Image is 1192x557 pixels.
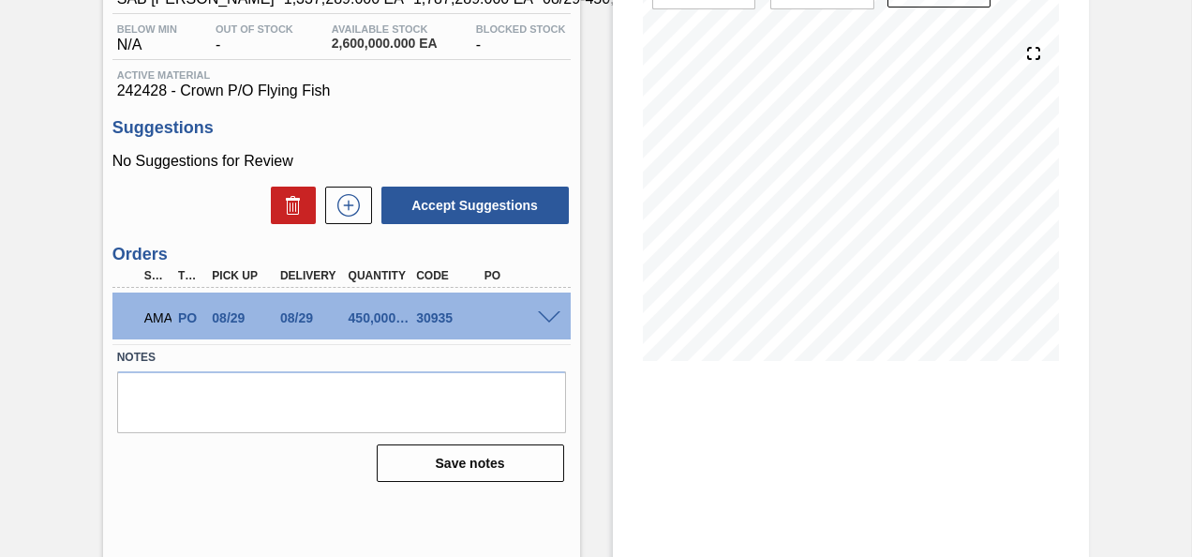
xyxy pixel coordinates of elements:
button: Accept Suggestions [381,187,569,224]
div: Type [173,269,205,282]
span: Below Min [117,23,177,35]
div: New suggestion [316,187,372,224]
p: AMA [144,310,167,325]
div: Pick up [207,269,280,282]
div: 30935 [411,310,484,325]
span: Active Material [117,69,566,81]
div: Step [140,269,171,282]
div: PO [480,269,553,282]
div: Accept Suggestions [372,185,571,226]
p: No Suggestions for Review [112,153,571,170]
div: N/A [112,23,182,53]
div: - [471,23,571,53]
button: Save notes [377,444,564,482]
div: Code [411,269,484,282]
div: - [211,23,298,53]
span: 2,600,000.000 EA [332,37,438,51]
span: Available Stock [332,23,438,35]
div: Delivery [276,269,349,282]
span: Out Of Stock [216,23,293,35]
div: 450,000.000 [344,310,417,325]
span: Blocked Stock [476,23,566,35]
div: Purchase order [173,310,205,325]
div: Quantity [344,269,417,282]
span: 242428 - Crown P/O Flying Fish [117,83,566,99]
h3: Orders [112,245,571,264]
div: Delete Suggestions [261,187,316,224]
h3: Suggestions [112,118,571,138]
div: Awaiting Manager Approval [140,297,171,339]
label: Notes [117,344,566,371]
div: 08/29/2025 [207,310,280,325]
div: 08/29/2025 [276,310,349,325]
